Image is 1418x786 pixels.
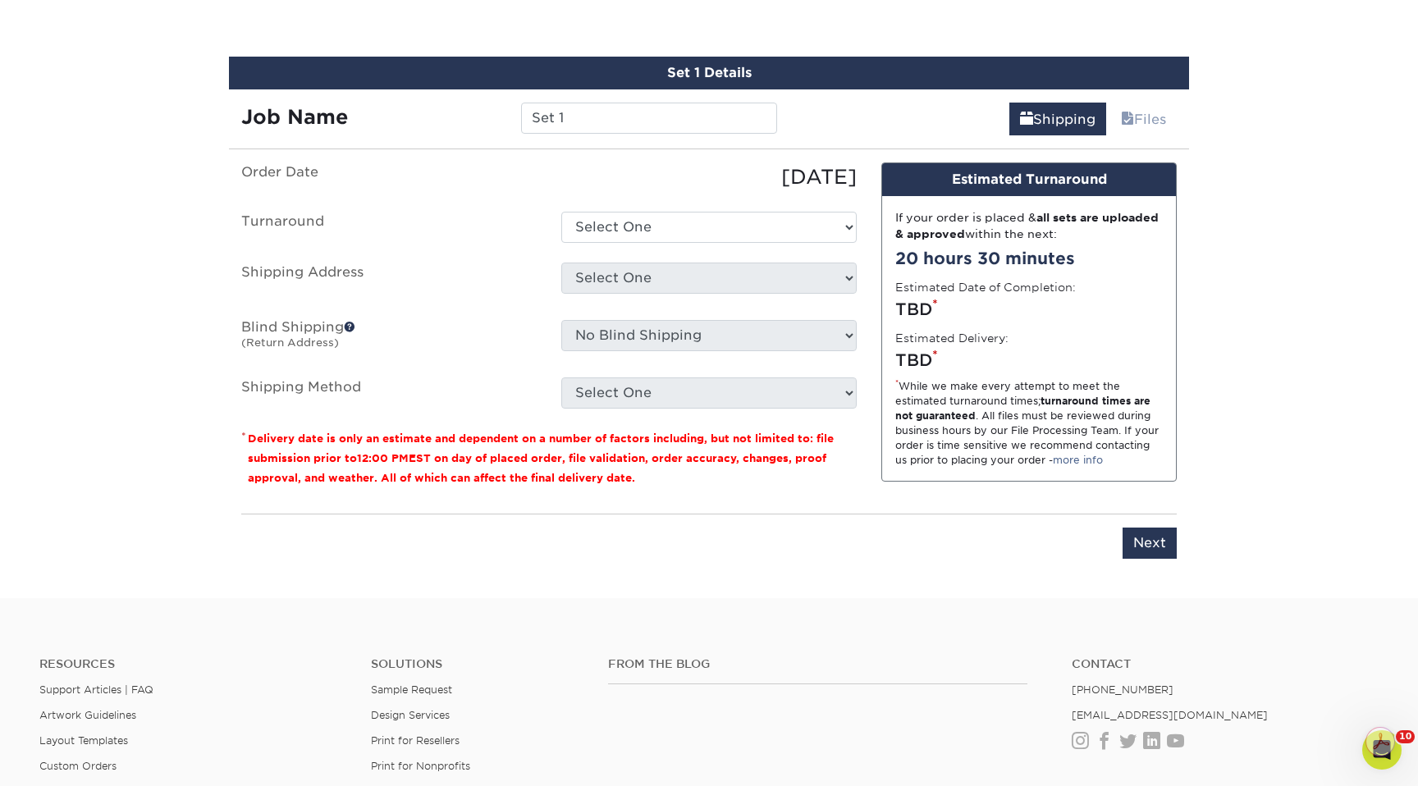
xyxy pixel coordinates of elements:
[895,297,1163,322] div: TBD
[357,452,409,464] span: 12:00 PM
[229,377,549,409] label: Shipping Method
[241,336,339,349] small: (Return Address)
[371,734,460,747] a: Print for Resellers
[1053,454,1103,466] a: more info
[1072,683,1173,696] a: [PHONE_NUMBER]
[895,379,1163,468] div: While we make every attempt to meet the estimated turnaround times; . All files must be reviewed ...
[241,105,348,129] strong: Job Name
[895,330,1009,346] label: Estimated Delivery:
[1009,103,1106,135] a: Shipping
[229,263,549,300] label: Shipping Address
[608,657,1028,671] h4: From the Blog
[1362,730,1402,770] iframe: Intercom live chat
[371,760,470,772] a: Print for Nonprofits
[895,246,1163,271] div: 20 hours 30 minutes
[895,395,1150,422] strong: turnaround times are not guaranteed
[371,657,583,671] h4: Solutions
[895,209,1163,243] div: If your order is placed & within the next:
[229,162,549,192] label: Order Date
[39,657,346,671] h4: Resources
[895,348,1163,372] div: TBD
[895,279,1076,295] label: Estimated Date of Completion:
[371,683,452,696] a: Sample Request
[521,103,776,134] input: Enter a job name
[39,760,117,772] a: Custom Orders
[229,57,1189,89] div: Set 1 Details
[39,734,128,747] a: Layout Templates
[1123,528,1177,559] input: Next
[1020,112,1033,127] span: shipping
[39,683,153,696] a: Support Articles | FAQ
[549,162,869,192] div: [DATE]
[1110,103,1177,135] a: Files
[371,709,450,721] a: Design Services
[882,163,1176,196] div: Estimated Turnaround
[248,432,834,484] small: Delivery date is only an estimate and dependent on a number of factors including, but not limited...
[1121,112,1134,127] span: files
[229,212,549,243] label: Turnaround
[229,320,549,358] label: Blind Shipping
[1072,709,1268,721] a: [EMAIL_ADDRESS][DOMAIN_NAME]
[39,709,136,721] a: Artwork Guidelines
[1072,657,1379,671] a: Contact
